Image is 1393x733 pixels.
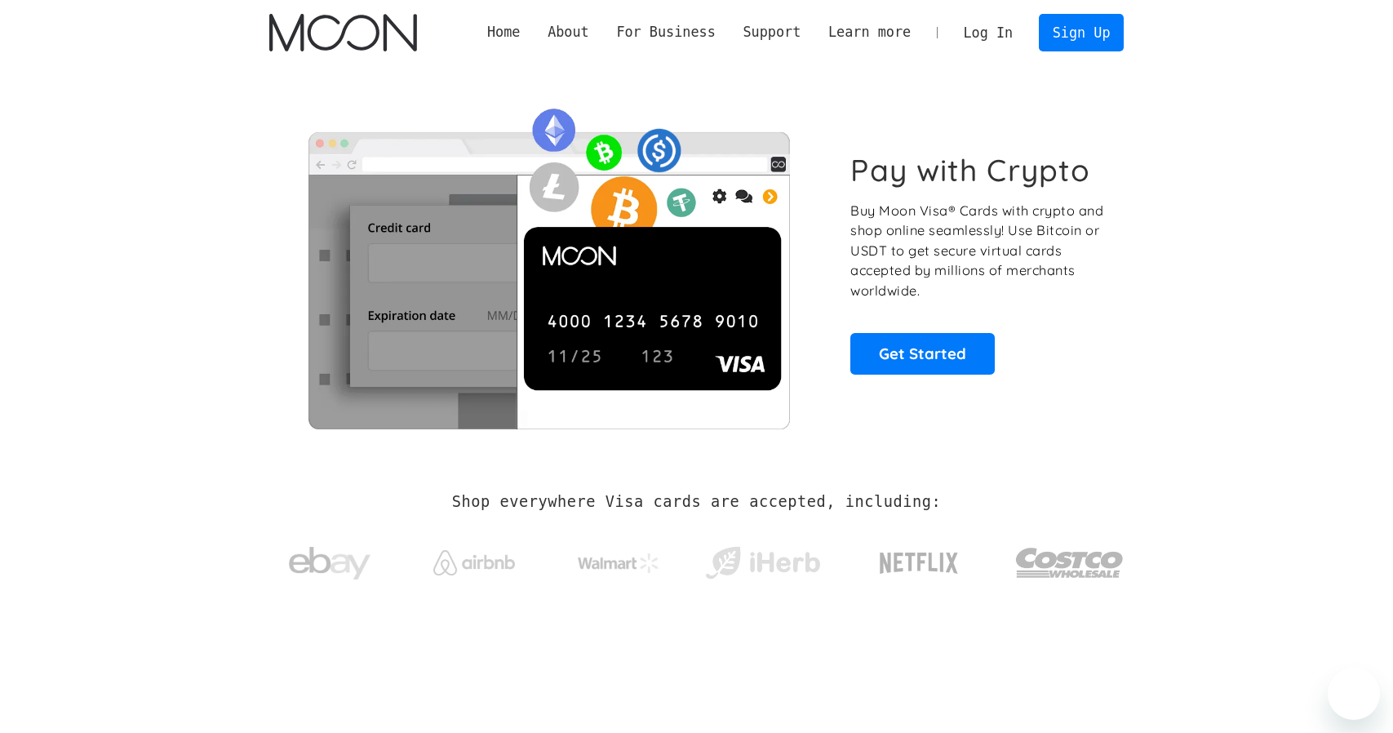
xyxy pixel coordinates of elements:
p: Buy Moon Visa® Cards with crypto and shop online seamlessly! Use Bitcoin or USDT to get secure vi... [850,201,1106,301]
a: iHerb [702,526,823,593]
div: Learn more [814,22,925,42]
img: iHerb [702,542,823,584]
a: Walmart [557,537,679,581]
img: Netflix [878,543,960,584]
img: Walmart [578,553,659,573]
div: About [534,22,602,42]
div: Support [743,22,801,42]
img: Airbnb [433,550,515,575]
a: Log In [950,15,1027,51]
h1: Pay with Crypto [850,152,1090,189]
div: Support [730,22,814,42]
div: About [548,22,589,42]
a: Get Started [850,333,995,374]
img: Costco [1015,532,1125,593]
a: Home [473,22,534,42]
a: home [269,14,417,51]
div: Learn more [828,22,911,42]
img: ebay [289,538,370,589]
a: Sign Up [1039,14,1124,51]
iframe: Кнопка запуска окна обмена сообщениями [1328,668,1380,720]
img: Moon Cards let you spend your crypto anywhere Visa is accepted. [269,97,828,429]
a: Airbnb [413,534,535,584]
a: ebay [269,522,391,598]
a: Costco [1015,516,1125,602]
img: Moon Logo [269,14,417,51]
div: For Business [603,22,730,42]
a: Netflix [846,526,992,592]
div: For Business [616,22,715,42]
h2: Shop everywhere Visa cards are accepted, including: [452,493,941,511]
